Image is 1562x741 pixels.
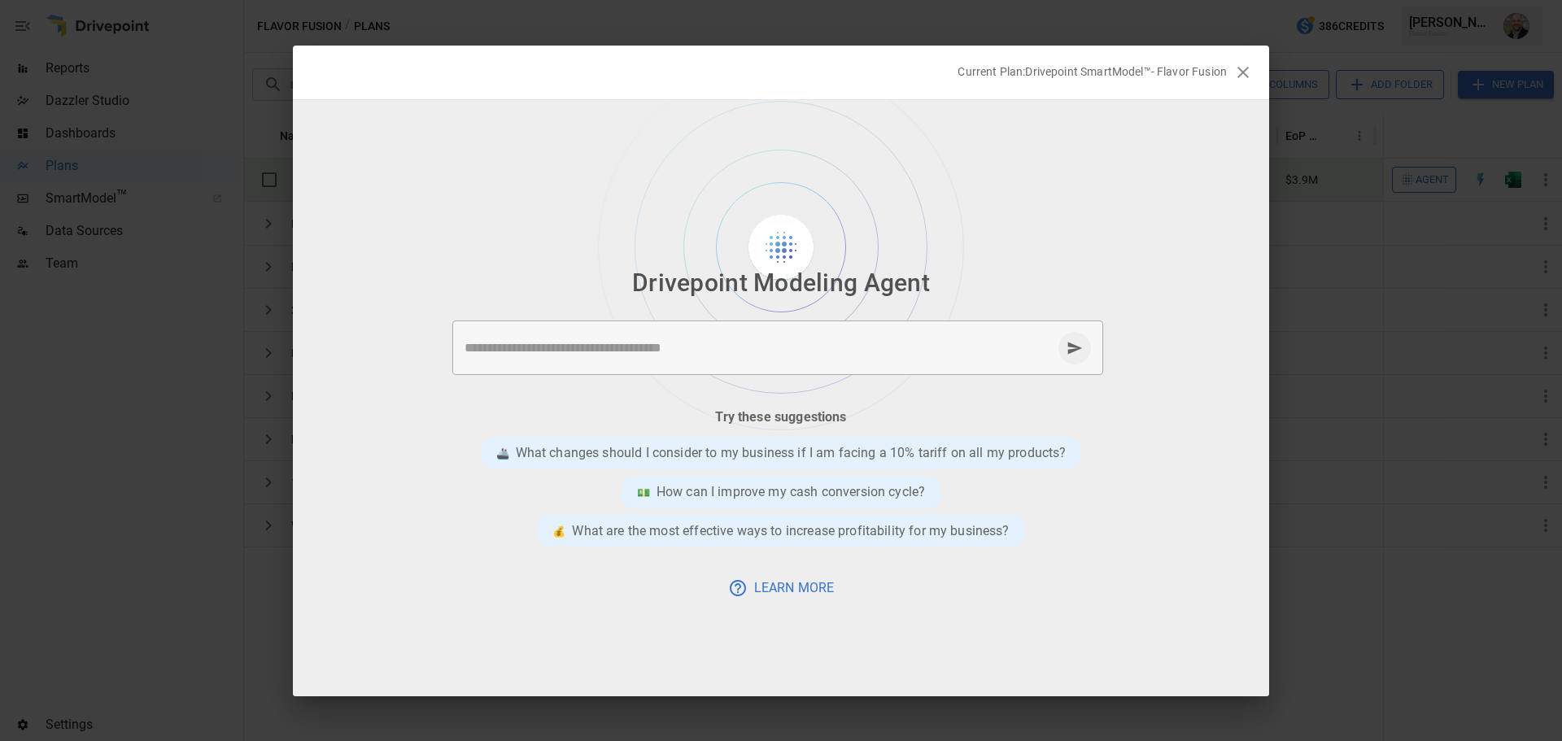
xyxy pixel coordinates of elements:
[958,63,1227,80] p: Current Plan: Drivepoint SmartModel™- Flavor Fusion
[572,521,1009,541] p: What are the most effective ways to increase profitability for my business?
[657,482,925,502] p: How can I improve my cash conversion cycle?
[622,476,940,508] div: 💵How can I improve my cash conversion cycle?
[552,521,565,541] div: 💰
[537,515,1024,547] div: 💰What are the most effective ways to increase profitability for my business?
[717,573,846,602] button: Learn More
[754,578,835,598] p: Learn More
[496,443,509,463] div: 🚢
[715,408,846,427] p: Try these suggestions
[481,437,1082,469] div: 🚢What changes should I consider to my business if I am facing a 10% tariff on all my products?
[516,443,1067,463] p: What changes should I consider to my business if I am facing a 10% tariff on all my products?
[598,100,964,430] img: Background
[637,482,650,502] div: 💵
[632,264,930,301] p: Drivepoint Modeling Agent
